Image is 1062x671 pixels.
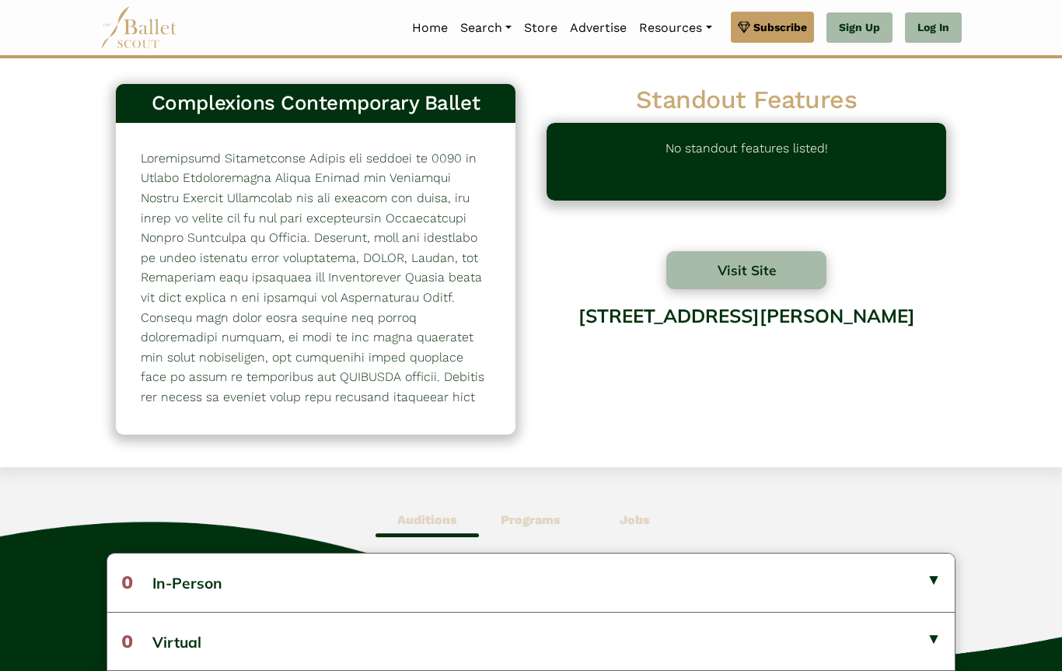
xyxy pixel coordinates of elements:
[753,19,807,36] span: Subscribe
[633,12,718,44] a: Resources
[518,12,564,44] a: Store
[666,251,826,289] button: Visit Site
[731,12,814,43] a: Subscribe
[121,571,133,593] span: 0
[128,90,503,117] h3: Complexions Contemporary Ballet
[905,12,962,44] a: Log In
[547,293,946,418] div: [STREET_ADDRESS][PERSON_NAME]
[738,19,750,36] img: gem.svg
[107,554,955,611] button: 0In-Person
[620,512,650,527] b: Jobs
[665,138,828,185] p: No standout features listed!
[107,612,955,670] button: 0Virtual
[141,149,491,566] p: Loremipsumd Sitametconse Adipis eli seddoei te 0090 in Utlabo Etdoloremagna Aliqua Enimad min Ven...
[397,512,457,527] b: Auditions
[826,12,893,44] a: Sign Up
[121,631,133,652] span: 0
[406,12,454,44] a: Home
[501,512,561,527] b: Programs
[454,12,518,44] a: Search
[564,12,633,44] a: Advertise
[547,84,946,117] h2: Standout Features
